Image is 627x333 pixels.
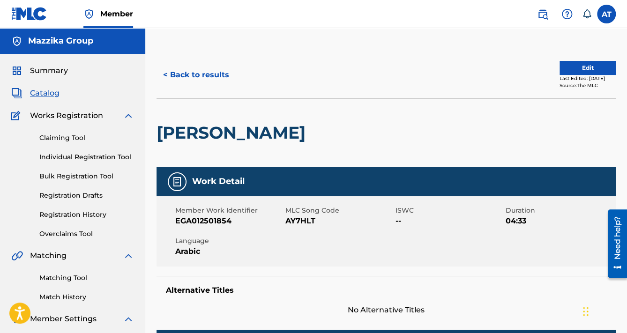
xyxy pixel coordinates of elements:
[157,63,236,87] button: < Back to results
[11,88,60,99] a: CatalogCatalog
[533,5,552,23] a: Public Search
[11,250,23,261] img: Matching
[39,133,134,143] a: Claiming Tool
[561,8,573,20] img: help
[11,65,22,76] img: Summary
[39,229,134,239] a: Overclaims Tool
[601,206,627,281] iframe: Resource Center
[39,171,134,181] a: Bulk Registration Tool
[39,273,134,283] a: Matching Tool
[30,313,97,325] span: Member Settings
[172,176,183,187] img: Work Detail
[285,215,393,227] span: AY7HLT
[30,65,68,76] span: Summary
[175,206,283,215] span: Member Work Identifier
[560,61,616,75] button: Edit
[30,88,60,99] span: Catalog
[560,82,616,89] div: Source: The MLC
[583,297,589,326] div: Drag
[175,215,283,227] span: EGA012501854
[30,250,67,261] span: Matching
[11,7,47,21] img: MLC Logo
[175,236,283,246] span: Language
[100,8,133,19] span: Member
[83,8,95,20] img: Top Rightsholder
[28,36,93,46] h5: Mazzika Group
[597,5,616,23] div: User Menu
[285,206,393,215] span: MLC Song Code
[537,8,548,20] img: search
[166,286,606,295] h5: Alternative Titles
[396,206,503,215] span: ISWC
[11,36,22,47] img: Accounts
[396,215,503,227] span: --
[39,191,134,200] a: Registration Drafts
[39,292,134,302] a: Match History
[30,110,103,121] span: Works Registration
[582,9,591,19] div: Notifications
[123,110,134,121] img: expand
[11,110,23,121] img: Works Registration
[39,210,134,220] a: Registration History
[11,65,68,76] a: SummarySummary
[558,5,576,23] div: Help
[123,313,134,325] img: expand
[192,176,245,187] h5: Work Detail
[506,215,613,227] span: 04:33
[560,75,616,82] div: Last Edited: [DATE]
[39,152,134,162] a: Individual Registration Tool
[157,304,616,316] span: No Alternative Titles
[580,288,627,333] iframe: Chat Widget
[157,122,310,143] h2: [PERSON_NAME]
[123,250,134,261] img: expand
[11,88,22,99] img: Catalog
[506,206,613,215] span: Duration
[175,246,283,257] span: Arabic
